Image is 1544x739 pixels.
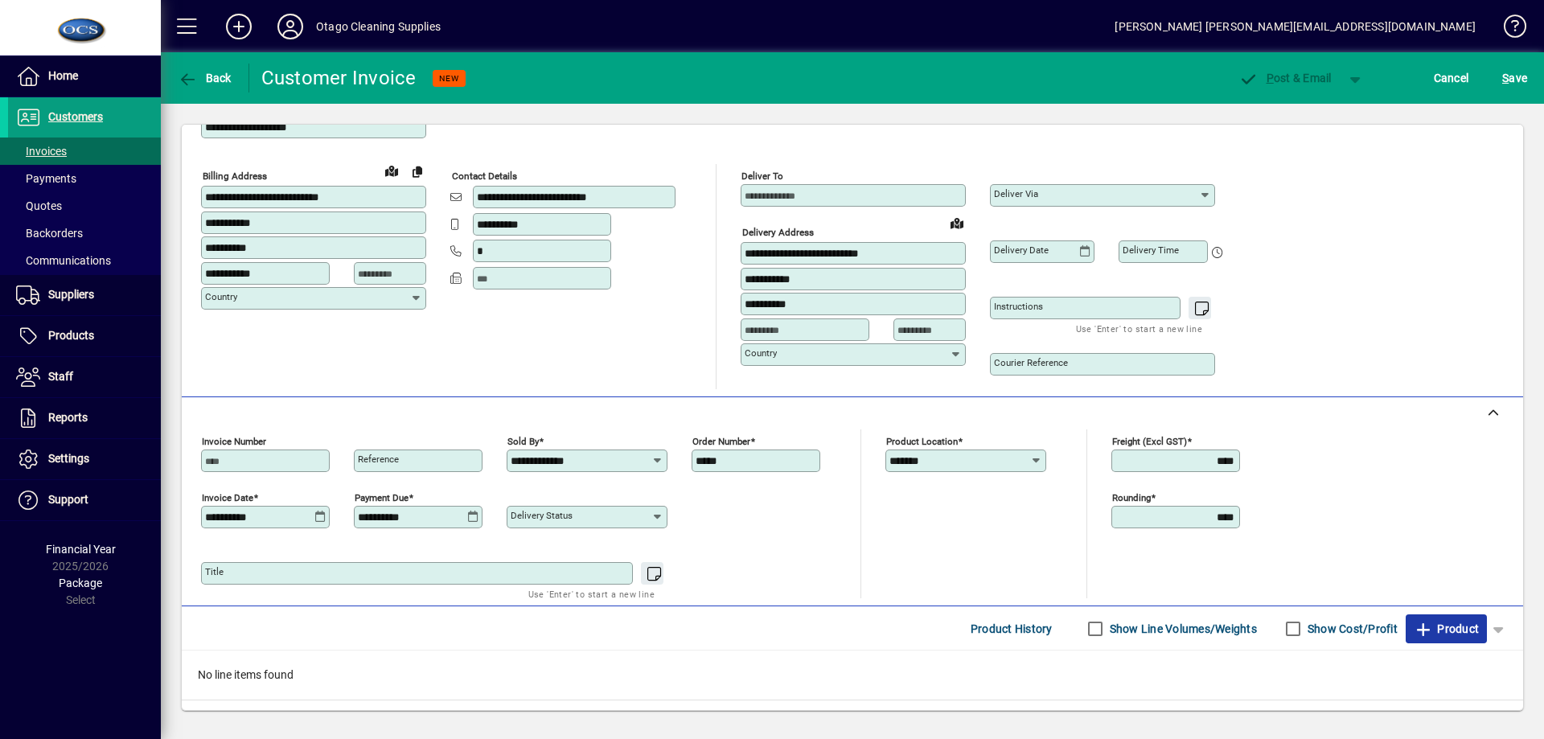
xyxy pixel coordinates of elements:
[8,138,161,165] a: Invoices
[8,439,161,479] a: Settings
[1238,72,1332,84] span: ost & Email
[1414,616,1479,642] span: Product
[886,436,958,447] mat-label: Product location
[202,492,253,503] mat-label: Invoice date
[379,158,404,183] a: View on map
[48,288,94,301] span: Suppliers
[1076,319,1202,338] mat-hint: Use 'Enter' to start a new line
[16,227,83,240] span: Backorders
[8,220,161,247] a: Backorders
[265,12,316,41] button: Profile
[8,165,161,192] a: Payments
[48,452,89,465] span: Settings
[1502,65,1527,91] span: ave
[1107,621,1257,637] label: Show Line Volumes/Weights
[741,170,783,182] mat-label: Deliver To
[528,585,655,603] mat-hint: Use 'Enter' to start a new line
[692,436,750,447] mat-label: Order number
[994,188,1038,199] mat-label: Deliver via
[182,651,1523,700] div: No line items found
[1112,492,1151,503] mat-label: Rounding
[964,614,1059,643] button: Product History
[994,357,1068,368] mat-label: Courier Reference
[16,145,67,158] span: Invoices
[1123,244,1179,256] mat-label: Delivery time
[48,411,88,424] span: Reports
[1430,64,1473,92] button: Cancel
[358,454,399,465] mat-label: Reference
[404,158,430,184] button: Copy to Delivery address
[1230,64,1340,92] button: Post & Email
[8,480,161,520] a: Support
[48,493,88,506] span: Support
[1304,621,1398,637] label: Show Cost/Profit
[8,56,161,96] a: Home
[971,616,1053,642] span: Product History
[8,275,161,315] a: Suppliers
[511,510,573,521] mat-label: Delivery status
[48,110,103,123] span: Customers
[745,347,777,359] mat-label: Country
[1406,614,1487,643] button: Product
[16,199,62,212] span: Quotes
[1498,64,1531,92] button: Save
[994,244,1049,256] mat-label: Delivery date
[8,192,161,220] a: Quotes
[355,492,409,503] mat-label: Payment due
[205,566,224,577] mat-label: Title
[202,436,266,447] mat-label: Invoice number
[1492,3,1524,55] a: Knowledge Base
[8,247,161,274] a: Communications
[8,398,161,438] a: Reports
[1502,72,1509,84] span: S
[1267,72,1274,84] span: P
[16,254,111,267] span: Communications
[59,577,102,589] span: Package
[944,210,970,236] a: View on map
[439,73,459,84] span: NEW
[205,291,237,302] mat-label: Country
[48,370,73,383] span: Staff
[261,65,417,91] div: Customer Invoice
[48,69,78,82] span: Home
[213,12,265,41] button: Add
[1112,436,1187,447] mat-label: Freight (excl GST)
[1434,65,1469,91] span: Cancel
[8,316,161,356] a: Products
[16,172,76,185] span: Payments
[994,301,1043,312] mat-label: Instructions
[46,543,116,556] span: Financial Year
[8,357,161,397] a: Staff
[161,64,249,92] app-page-header-button: Back
[48,329,94,342] span: Products
[1115,14,1476,39] div: [PERSON_NAME] [PERSON_NAME][EMAIL_ADDRESS][DOMAIN_NAME]
[507,436,539,447] mat-label: Sold by
[178,72,232,84] span: Back
[174,64,236,92] button: Back
[316,14,441,39] div: Otago Cleaning Supplies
